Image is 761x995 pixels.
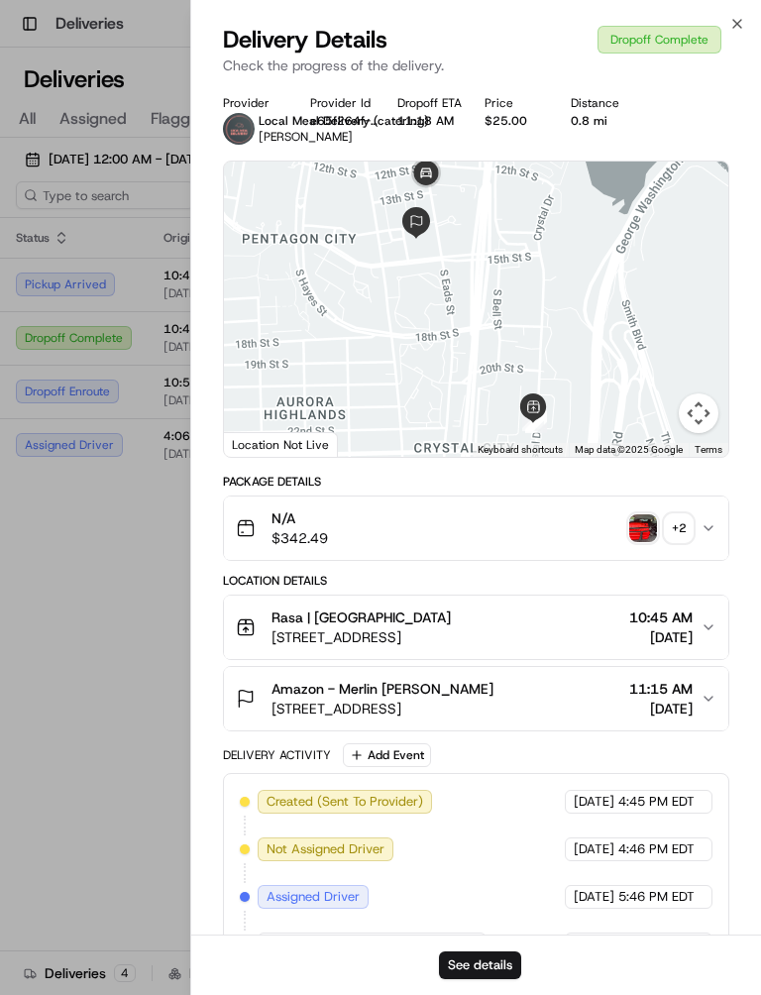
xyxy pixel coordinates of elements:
input: Clear [52,128,327,149]
button: e65f264f-3c1f-9637-89d8-42527e765020 [310,113,381,129]
button: Map camera controls [679,393,718,433]
img: 1736555255976-a54dd68f-1ca7-489b-9aae-adbdc363a1c4 [20,189,55,225]
span: [STREET_ADDRESS] [272,627,451,647]
span: Local Meal Delivery (catering) [259,113,429,129]
img: lmd_logo.png [223,113,255,145]
img: Nash [20,20,59,59]
div: 📗 [20,445,36,461]
span: Not Assigned Driver [267,840,384,858]
div: Provider [223,95,294,111]
img: Google [229,431,294,457]
button: Start new chat [337,195,361,219]
span: 11:15 AM [629,679,693,699]
span: Amazon - Merlin [PERSON_NAME] [272,679,493,699]
span: Pylon [197,492,240,506]
img: Klarizel Pensader [20,342,52,374]
button: photo_proof_of_pickup image+2 [629,514,693,542]
button: Rasa | [GEOGRAPHIC_DATA][STREET_ADDRESS]10:45 AM[DATE] [224,596,728,659]
span: $342.49 [272,528,328,548]
img: 1736555255976-a54dd68f-1ca7-489b-9aae-adbdc363a1c4 [40,362,55,378]
button: Amazon - Merlin [PERSON_NAME][STREET_ADDRESS]11:15 AM[DATE] [224,667,728,730]
span: Knowledge Base [40,443,152,463]
div: Delivery Activity [223,747,331,763]
span: [DATE] [629,699,693,719]
button: N/A$342.49photo_proof_of_pickup image+2 [224,497,728,560]
a: Powered byPylon [140,491,240,506]
div: $25.00 [485,113,556,129]
img: Trey Moats [20,288,52,320]
span: Klarizel Pensader [61,361,163,377]
p: Welcome 👋 [20,79,361,111]
span: N/A [272,508,328,528]
img: photo_proof_of_pickup image [629,514,657,542]
img: 8571987876998_91fb9ceb93ad5c398215_72.jpg [42,189,77,225]
div: Start new chat [89,189,325,209]
span: [STREET_ADDRESS] [272,699,493,719]
a: Terms [695,444,722,455]
span: [PERSON_NAME] [259,129,353,145]
span: Rasa | [GEOGRAPHIC_DATA] [272,608,451,627]
a: 💻API Documentation [160,435,326,471]
a: Open this area in Google Maps (opens a new window) [229,431,294,457]
a: 📗Knowledge Base [12,435,160,471]
div: Price [485,95,556,111]
button: Add Event [343,743,431,767]
span: [DATE] [629,627,693,647]
div: Distance [571,95,642,111]
span: Assigned Driver [267,888,360,906]
div: Provider Id [310,95,381,111]
div: We're available if you need us! [89,209,272,225]
span: [DATE] [574,888,614,906]
span: • [164,307,171,323]
span: • [167,361,174,377]
span: 4:45 PM EDT [618,793,695,811]
button: Keyboard shortcuts [478,443,563,457]
span: [PERSON_NAME] [61,307,161,323]
span: [DATE] [175,307,216,323]
span: [DATE] [574,793,614,811]
p: Check the progress of the delivery. [223,55,729,75]
button: See details [439,951,521,979]
div: Package Details [223,474,729,490]
span: [DATE] [574,840,614,858]
div: Past conversations [20,258,127,274]
span: API Documentation [187,443,318,463]
span: 10:45 AM [629,608,693,627]
div: 0.8 mi [571,113,642,129]
span: [DATE] [178,361,219,377]
div: Location Not Live [224,432,338,457]
span: Map data ©2025 Google [575,444,683,455]
div: Location Details [223,573,729,589]
div: Dropoff ETA [397,95,469,111]
div: + 2 [665,514,693,542]
span: 5:46 PM EDT [618,888,695,906]
span: 4:46 PM EDT [618,840,695,858]
div: 💻 [167,445,183,461]
span: Delivery Details [223,24,387,55]
button: See all [307,254,361,277]
span: Created (Sent To Provider) [267,793,423,811]
div: 11:18 AM [397,113,469,129]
